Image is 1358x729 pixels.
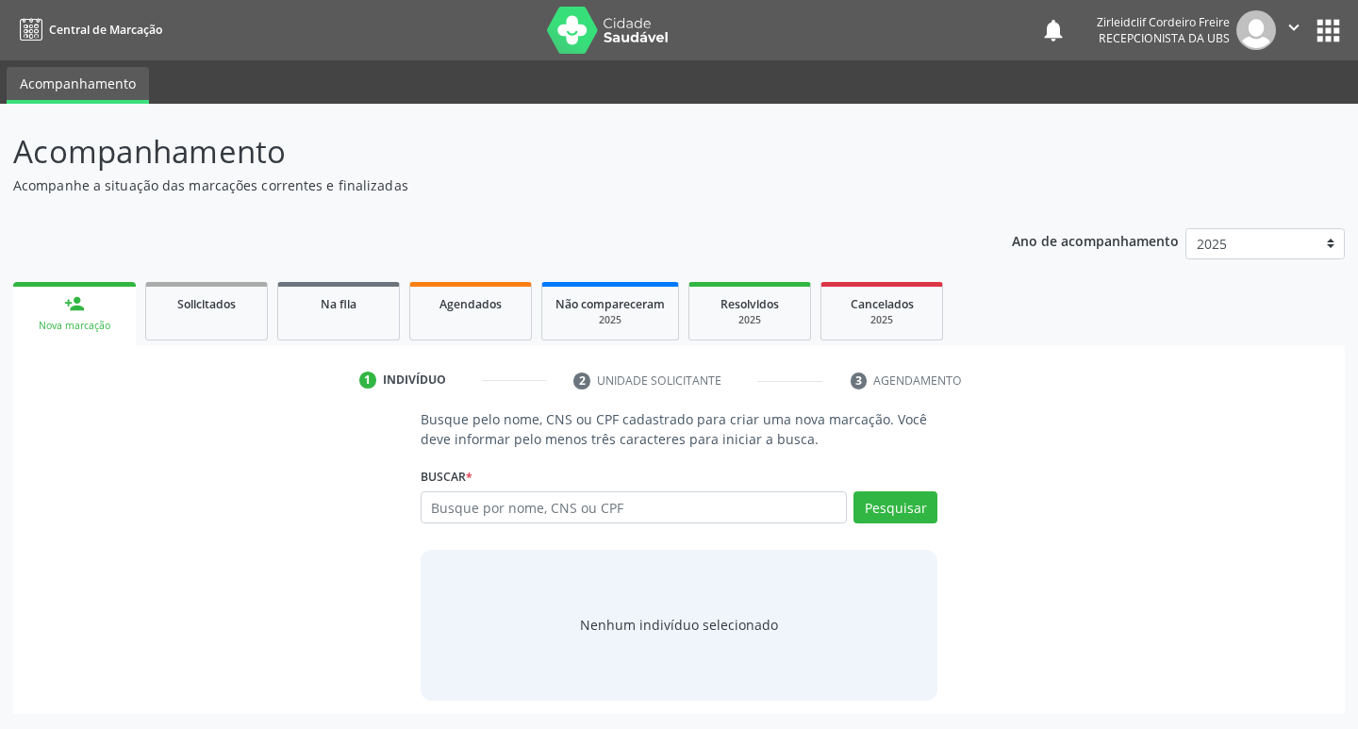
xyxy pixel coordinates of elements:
[359,372,376,389] div: 1
[580,615,778,635] div: Nenhum indivíduo selecionado
[1283,17,1304,38] i: 
[720,296,779,312] span: Resolvidos
[13,14,162,45] a: Central de Marcação
[853,491,937,523] button: Pesquisar
[64,293,85,314] div: person_add
[1040,17,1067,43] button: notifications
[439,296,502,312] span: Agendados
[421,462,472,491] label: Buscar
[1276,10,1312,50] button: 
[321,296,356,312] span: Na fila
[1099,30,1230,46] span: Recepcionista da UBS
[555,296,665,312] span: Não compareceram
[1236,10,1276,50] img: img
[13,175,945,195] p: Acompanhe a situação das marcações correntes e finalizadas
[177,296,236,312] span: Solicitados
[1012,228,1179,252] p: Ano de acompanhamento
[421,491,848,523] input: Busque por nome, CNS ou CPF
[555,313,665,327] div: 2025
[7,67,149,104] a: Acompanhamento
[835,313,929,327] div: 2025
[1097,14,1230,30] div: Zirleidclif Cordeiro Freire
[1312,14,1345,47] button: apps
[703,313,797,327] div: 2025
[49,22,162,38] span: Central de Marcação
[383,372,446,389] div: Indivíduo
[13,128,945,175] p: Acompanhamento
[851,296,914,312] span: Cancelados
[26,319,123,333] div: Nova marcação
[421,409,938,449] p: Busque pelo nome, CNS ou CPF cadastrado para criar uma nova marcação. Você deve informar pelo men...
